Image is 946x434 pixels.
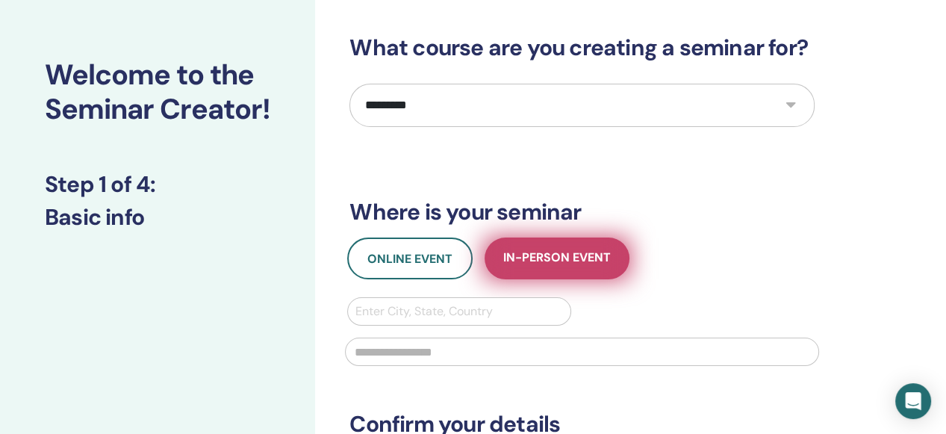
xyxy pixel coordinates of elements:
[485,238,629,279] button: In-Person Event
[45,204,270,231] h3: Basic info
[503,249,611,268] span: In-Person Event
[347,238,473,279] button: Online Event
[45,58,270,126] h2: Welcome to the Seminar Creator!
[349,199,815,226] h3: Where is your seminar
[367,251,452,267] span: Online Event
[895,383,931,419] div: Open Intercom Messenger
[45,171,270,198] h3: Step 1 of 4 :
[349,34,815,61] h3: What course are you creating a seminar for?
